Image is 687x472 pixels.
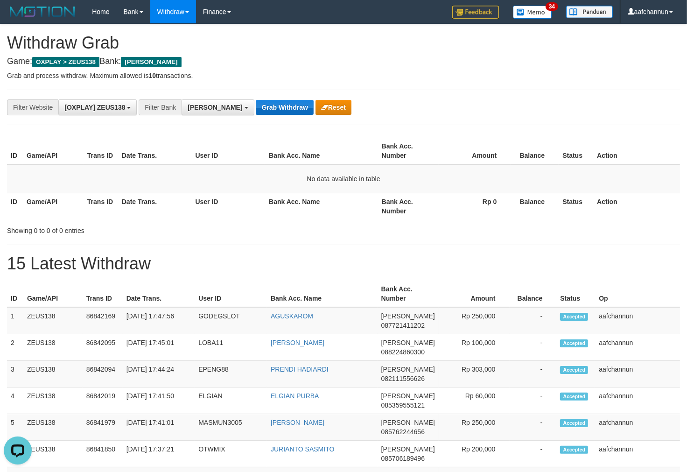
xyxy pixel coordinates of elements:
[123,281,195,307] th: Date Trans.
[123,307,195,334] td: [DATE] 17:47:56
[195,334,267,361] td: LOBA11
[83,387,123,414] td: 86842019
[510,334,557,361] td: -
[595,387,680,414] td: aafchannun
[381,392,435,400] span: [PERSON_NAME]
[271,445,334,453] a: JURIANTO SASMITO
[84,193,118,219] th: Trans ID
[83,441,123,467] td: 86841850
[566,6,613,18] img: panduan.png
[439,361,510,387] td: Rp 303,000
[595,307,680,334] td: aafchannun
[439,281,510,307] th: Amount
[83,414,123,441] td: 86841979
[7,138,23,164] th: ID
[513,6,552,19] img: Button%20Memo.svg
[595,334,680,361] td: aafchannun
[7,57,680,66] h4: Game: Bank:
[7,254,680,273] h1: 15 Latest Withdraw
[315,100,351,115] button: Reset
[195,414,267,441] td: MASMUN3005
[23,414,83,441] td: ZEUS138
[7,387,23,414] td: 4
[560,339,588,347] span: Accepted
[7,99,58,115] div: Filter Website
[378,193,439,219] th: Bank Acc. Number
[195,281,267,307] th: User ID
[510,387,557,414] td: -
[32,57,99,67] span: OXPLAY > ZEUS138
[595,361,680,387] td: aafchannun
[381,322,425,329] span: Copy 087721411202 to clipboard
[439,138,511,164] th: Amount
[139,99,182,115] div: Filter Bank
[378,281,439,307] th: Bank Acc. Number
[265,193,378,219] th: Bank Acc. Name
[195,387,267,414] td: ELGIAN
[84,138,118,164] th: Trans ID
[560,366,588,374] span: Accepted
[381,348,425,356] span: Copy 088224860300 to clipboard
[7,71,680,80] p: Grab and process withdraw. Maximum allowed is transactions.
[23,387,83,414] td: ZEUS138
[7,307,23,334] td: 1
[267,281,378,307] th: Bank Acc. Name
[123,441,195,467] td: [DATE] 17:37:21
[23,334,83,361] td: ZEUS138
[381,312,435,320] span: [PERSON_NAME]
[23,193,84,219] th: Game/API
[195,441,267,467] td: OTWMIX
[271,419,324,426] a: [PERSON_NAME]
[265,138,378,164] th: Bank Acc. Name
[64,104,125,111] span: [OXPLAY] ZEUS138
[118,138,192,164] th: Date Trans.
[256,100,313,115] button: Grab Withdraw
[148,72,156,79] strong: 10
[123,361,195,387] td: [DATE] 17:44:24
[83,334,123,361] td: 86842095
[271,366,329,373] a: PRENDI HADIARDI
[23,307,83,334] td: ZEUS138
[510,361,557,387] td: -
[381,339,435,346] span: [PERSON_NAME]
[560,446,588,454] span: Accepted
[195,307,267,334] td: GODEGSLOT
[510,414,557,441] td: -
[439,414,510,441] td: Rp 250,000
[23,361,83,387] td: ZEUS138
[123,334,195,361] td: [DATE] 17:45:01
[7,281,23,307] th: ID
[7,5,78,19] img: MOTION_logo.png
[7,34,680,52] h1: Withdraw Grab
[23,138,84,164] th: Game/API
[510,281,557,307] th: Balance
[546,2,558,11] span: 34
[4,4,32,32] button: Open LiveChat chat widget
[560,393,588,401] span: Accepted
[378,138,439,164] th: Bank Acc. Number
[559,193,593,219] th: Status
[7,414,23,441] td: 5
[7,361,23,387] td: 3
[192,138,266,164] th: User ID
[381,428,425,436] span: Copy 085762244656 to clipboard
[7,334,23,361] td: 2
[511,138,559,164] th: Balance
[7,193,23,219] th: ID
[123,387,195,414] td: [DATE] 17:41:50
[7,222,279,235] div: Showing 0 to 0 of 0 entries
[381,419,435,426] span: [PERSON_NAME]
[560,419,588,427] span: Accepted
[595,414,680,441] td: aafchannun
[381,366,435,373] span: [PERSON_NAME]
[595,441,680,467] td: aafchannun
[192,193,266,219] th: User ID
[118,193,192,219] th: Date Trans.
[7,164,680,193] td: No data available in table
[271,392,319,400] a: ELGIAN PURBA
[439,441,510,467] td: Rp 200,000
[83,361,123,387] td: 86842094
[593,193,680,219] th: Action
[182,99,254,115] button: [PERSON_NAME]
[381,375,425,382] span: Copy 082111556626 to clipboard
